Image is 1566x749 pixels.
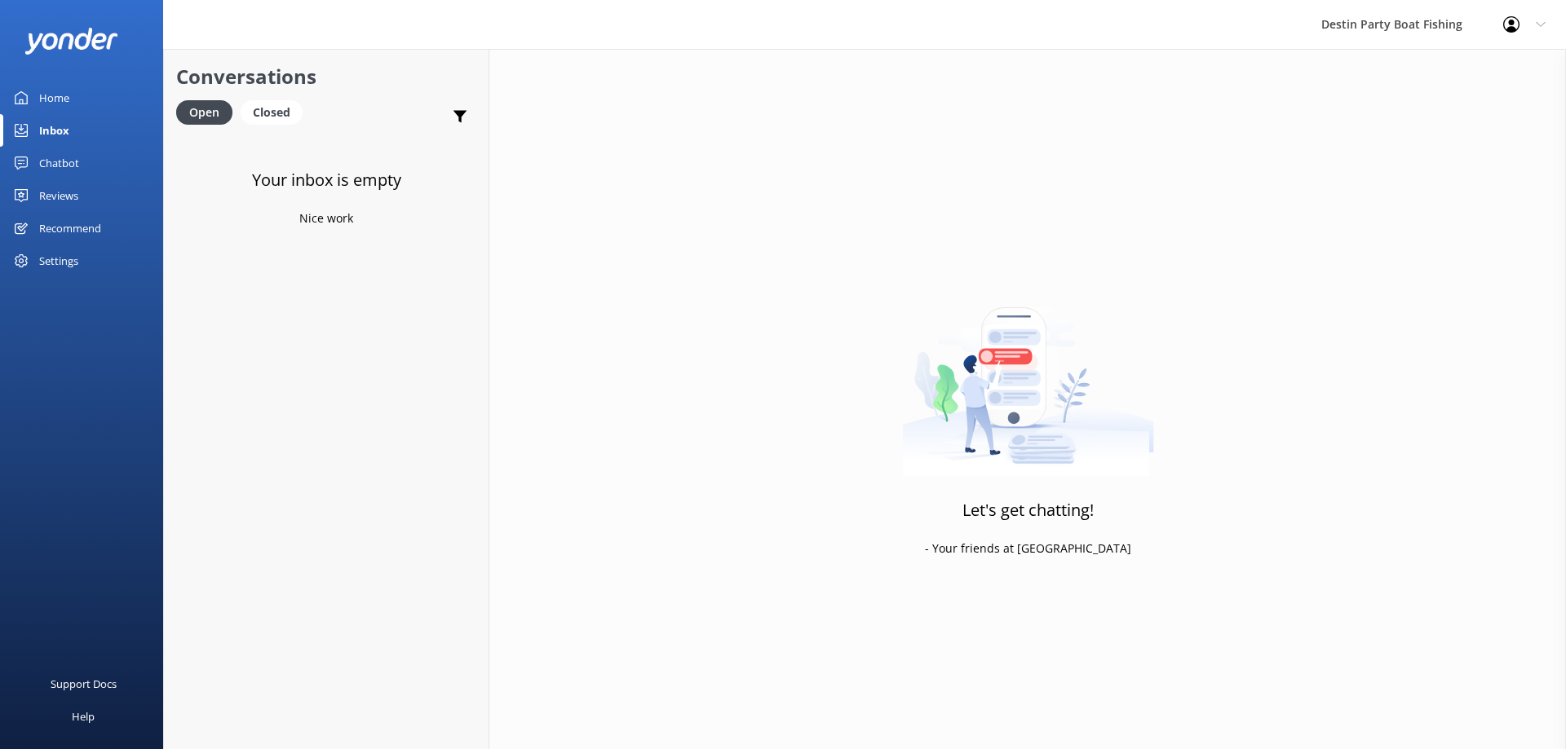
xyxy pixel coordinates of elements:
[241,103,311,121] a: Closed
[24,28,118,55] img: yonder-white-logo.png
[299,209,353,227] p: Nice work
[39,179,78,212] div: Reviews
[39,82,69,114] div: Home
[39,212,101,245] div: Recommend
[39,147,79,179] div: Chatbot
[925,540,1131,557] p: - Your friends at [GEOGRAPHIC_DATA]
[962,497,1094,523] h3: Let's get chatting!
[252,167,401,193] h3: Your inbox is empty
[241,100,303,125] div: Closed
[39,114,69,147] div: Inbox
[176,100,232,125] div: Open
[902,273,1154,477] img: artwork of a man stealing a conversation from at giant smartphone
[176,61,476,92] h2: Conversations
[39,245,78,277] div: Settings
[72,700,95,733] div: Help
[51,667,117,700] div: Support Docs
[176,103,241,121] a: Open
